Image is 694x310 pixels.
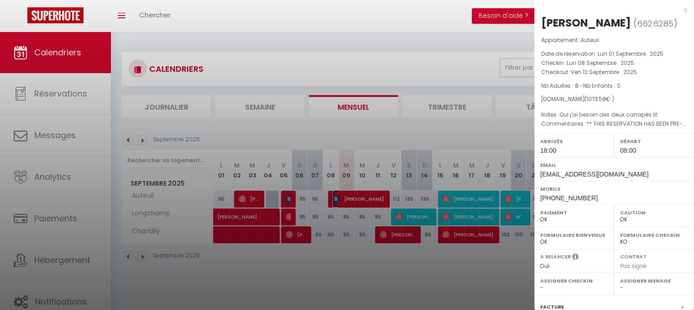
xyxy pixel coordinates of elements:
[541,82,621,90] span: Nb Adultes : 8 -
[7,4,35,31] button: Ouvrir le widget de chat LiveChat
[559,111,657,118] span: Oui j'ai besoin des deux canapés lit
[583,82,621,90] span: Nb Enfants : 0
[541,59,687,68] p: Checkin :
[620,253,647,259] label: Contrat
[540,147,556,154] span: 18:00
[580,36,599,44] span: Auteuil
[541,36,687,45] p: Appartement :
[540,171,648,178] span: [EMAIL_ADDRESS][DOMAIN_NAME]
[540,208,608,217] label: Paiement
[541,16,631,30] div: [PERSON_NAME]
[637,18,673,29] span: 6626285
[540,184,688,193] label: Mobile
[620,208,688,217] label: Caution
[620,137,688,146] label: Départ
[540,160,688,170] label: Email
[598,50,663,58] span: Lun 01 Septembre . 2025
[587,95,606,103] span: 1073.58
[620,230,688,240] label: Formulaire Checkin
[620,262,647,270] span: Pas signé
[620,276,688,285] label: Assigner Menage
[541,49,687,59] p: Date de réservation :
[540,137,608,146] label: Arrivée
[567,59,634,67] span: Lun 08 Septembre . 2025
[633,17,678,30] span: ( )
[584,95,614,103] span: ( € )
[541,68,687,77] p: Checkout :
[540,276,608,285] label: Assigner Checkin
[541,110,687,119] p: Notes :
[540,194,598,202] span: [PHONE_NUMBER]
[541,95,687,104] div: [DOMAIN_NAME]
[540,253,571,261] label: A relancer
[571,68,637,76] span: Ven 12 Septembre . 2025
[534,5,687,16] div: x
[541,119,687,128] p: Commentaires :
[620,147,636,154] span: 08:00
[540,230,608,240] label: Formulaire Bienvenue
[572,253,579,263] i: Sélectionner OUI si vous souhaiter envoyer les séquences de messages post-checkout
